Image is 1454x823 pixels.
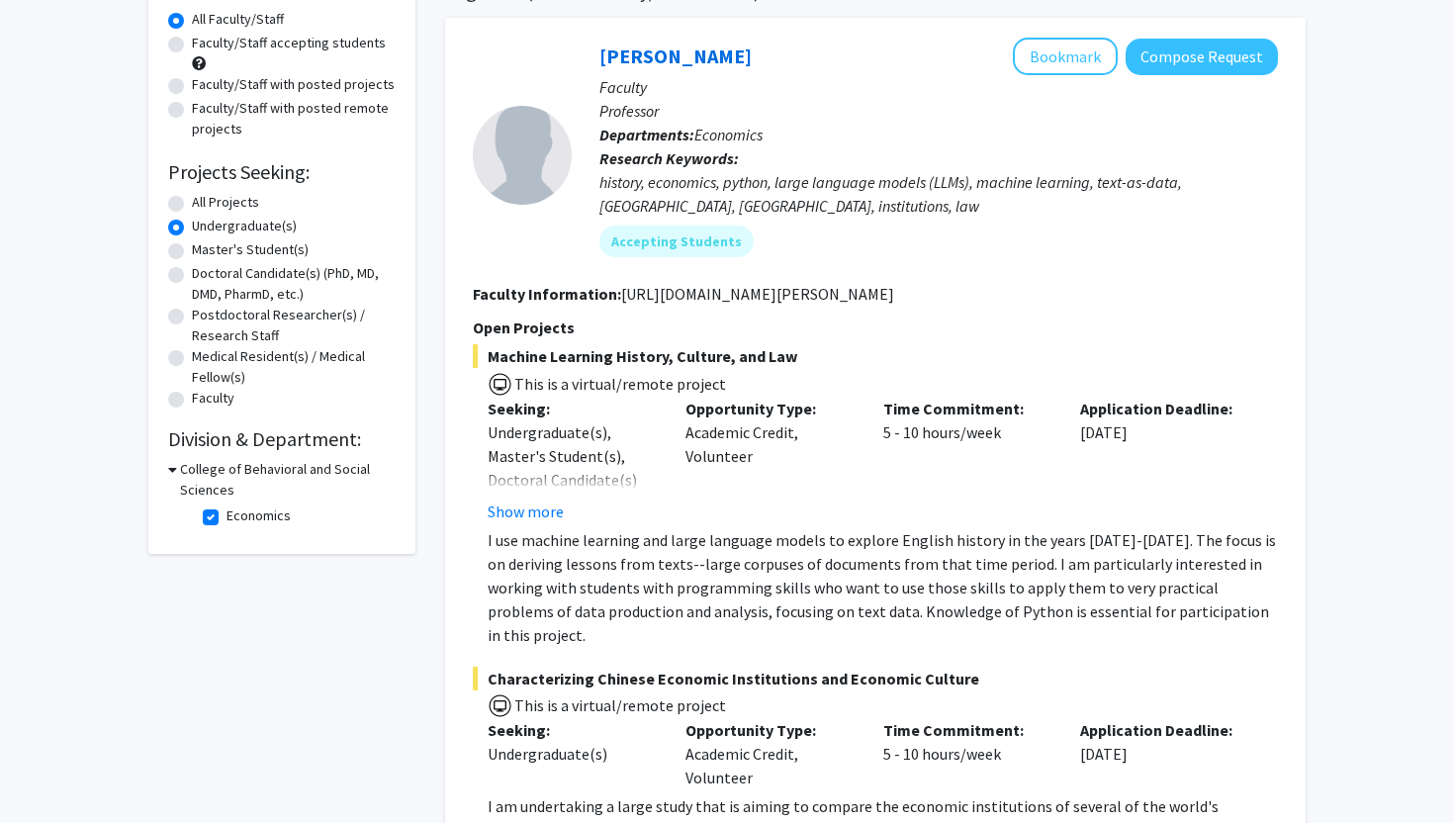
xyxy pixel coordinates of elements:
[883,718,1051,742] p: Time Commitment:
[512,695,726,715] span: This is a virtual/remote project
[685,718,854,742] p: Opportunity Type:
[473,344,1278,368] span: Machine Learning History, Culture, and Law
[671,718,868,789] div: Academic Credit, Volunteer
[621,284,894,304] fg-read-more: [URL][DOMAIN_NAME][PERSON_NAME]
[473,316,1278,339] p: Open Projects
[1080,718,1248,742] p: Application Deadline:
[488,420,656,539] div: Undergraduate(s), Master's Student(s), Doctoral Candidate(s) (PhD, MD, DMD, PharmD, etc.)
[192,263,396,305] label: Doctoral Candidate(s) (PhD, MD, DMD, PharmD, etc.)
[192,346,396,388] label: Medical Resident(s) / Medical Fellow(s)
[1080,397,1248,420] p: Application Deadline:
[192,216,297,236] label: Undergraduate(s)
[599,125,694,144] b: Departments:
[180,459,396,501] h3: College of Behavioral and Social Sciences
[192,74,395,95] label: Faculty/Staff with posted projects
[868,397,1066,523] div: 5 - 10 hours/week
[192,192,259,213] label: All Projects
[685,397,854,420] p: Opportunity Type:
[599,75,1278,99] p: Faculty
[192,388,234,409] label: Faculty
[512,374,726,394] span: This is a virtual/remote project
[671,397,868,523] div: Academic Credit, Volunteer
[599,226,754,257] mat-chip: Accepting Students
[868,718,1066,789] div: 5 - 10 hours/week
[488,528,1278,647] p: I use machine learning and large language models to explore English history in the years [DATE]-[...
[694,125,763,144] span: Economics
[488,742,656,766] div: Undergraduate(s)
[168,160,396,184] h2: Projects Seeking:
[488,397,656,420] p: Seeking:
[1065,718,1263,789] div: [DATE]
[599,99,1278,123] p: Professor
[192,305,396,346] label: Postdoctoral Researcher(s) / Research Staff
[15,734,84,808] iframe: Chat
[227,505,291,526] label: Economics
[192,239,309,260] label: Master's Student(s)
[1013,38,1118,75] button: Add Peter Murrell to Bookmarks
[473,667,1278,690] span: Characterizing Chinese Economic Institutions and Economic Culture
[599,148,739,168] b: Research Keywords:
[599,44,752,68] a: [PERSON_NAME]
[488,500,564,523] button: Show more
[168,427,396,451] h2: Division & Department:
[1126,39,1278,75] button: Compose Request to Peter Murrell
[599,170,1278,218] div: history, economics, python, large language models (LLMs), machine learning, text-as-data, [GEOGRA...
[473,284,621,304] b: Faculty Information:
[883,397,1051,420] p: Time Commitment:
[192,9,284,30] label: All Faculty/Staff
[1065,397,1263,523] div: [DATE]
[192,98,396,139] label: Faculty/Staff with posted remote projects
[192,33,386,53] label: Faculty/Staff accepting students
[488,718,656,742] p: Seeking:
